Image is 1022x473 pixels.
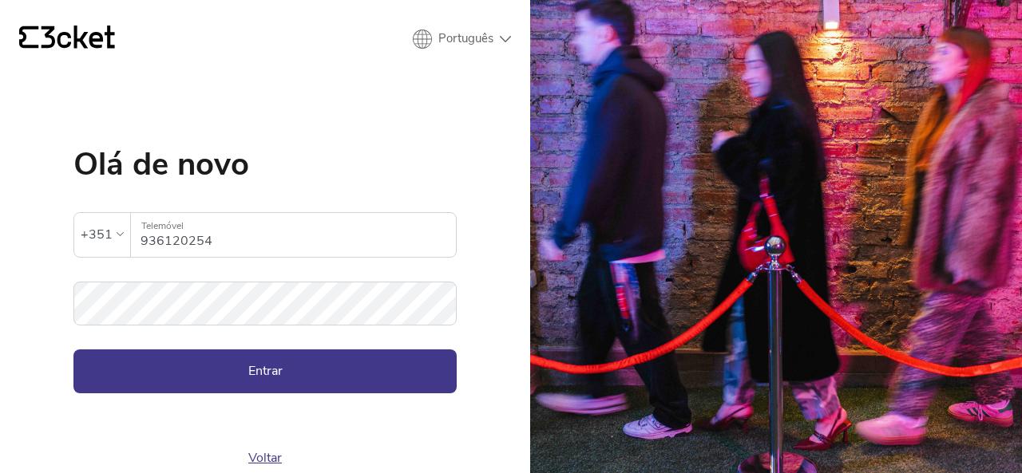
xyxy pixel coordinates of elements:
[19,26,115,53] a: {' '}
[248,449,282,467] a: Voltar
[19,26,38,49] g: {' '}
[73,148,457,180] h1: Olá de novo
[81,223,113,246] div: +351
[73,282,457,308] label: Palavra-passe
[141,213,456,257] input: Telemóvel
[73,349,457,392] button: Entrar
[131,213,456,239] label: Telemóvel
